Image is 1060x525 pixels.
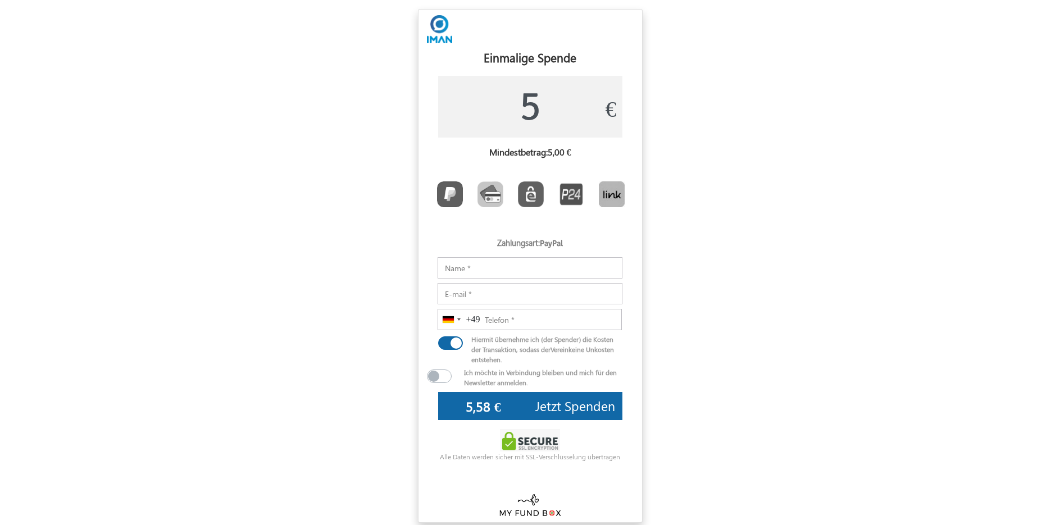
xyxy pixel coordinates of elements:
button: Jetzt Spenden [528,392,622,420]
img: P24.png [558,181,584,207]
label: 5,00 € [548,147,571,157]
div: +49 [466,313,480,326]
img: PayPal.png [437,181,463,207]
span: Verein [551,345,568,354]
label: Einmalige Spende [484,49,576,67]
input: 0€ [438,76,622,138]
div: Toolbar with button groups [430,177,634,216]
input: Name * [438,257,622,279]
img: Link.png [599,181,625,207]
img: EPS.png [518,181,544,207]
img: CardCollection.png [477,181,503,207]
input: E-mail * [438,283,622,304]
span: Jetzt Spenden [535,397,615,414]
h6: Mindestbetrag: [438,147,622,162]
label: PayPal [540,239,563,248]
div: Ich möchte in Verbindung bleiben und mich für den Newsletter anmelden. [456,367,642,387]
button: Selected country [438,309,480,330]
img: H+C25PnaMWXWAAAAABJRU5ErkJggg== [427,15,452,43]
h5: Zahlungsart: [438,238,622,253]
div: Alle Daten werden sicher mit SSL-Verschlüsselung übertragen [418,451,642,462]
input: Telefon * [438,309,622,330]
div: Hiermit übernehme ich (der Spender) die Kosten der Transaktion, sodass der keine Unkosten entstehen. [463,334,630,364]
input: 0€ [438,392,529,420]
